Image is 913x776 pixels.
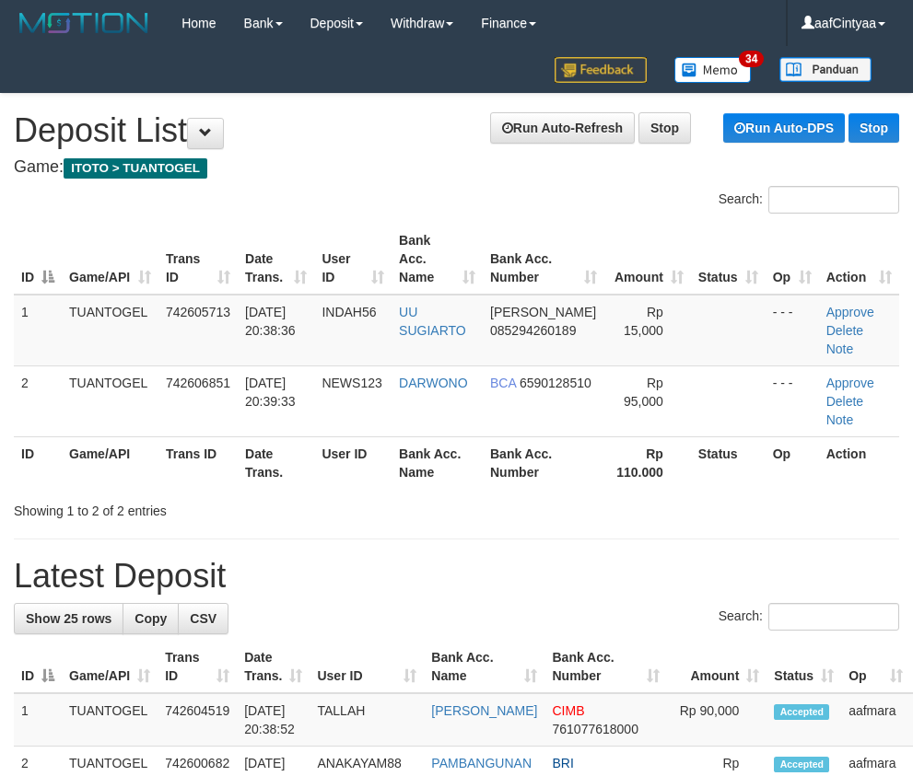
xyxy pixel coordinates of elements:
span: BRI [552,756,573,770]
td: 1 [14,693,62,747]
a: Run Auto-DPS [723,113,845,143]
img: Feedback.jpg [555,57,647,83]
td: [DATE] 20:38:52 [237,693,310,747]
a: Stop [849,113,899,143]
a: Show 25 rows [14,603,123,634]
a: [PERSON_NAME] [431,703,537,718]
label: Search: [719,186,899,214]
span: Accepted [774,757,829,772]
th: Trans ID [158,436,238,489]
span: Copy 085294260189 to clipboard [490,323,576,338]
th: ID [14,436,62,489]
a: Note [826,342,854,356]
label: Search: [719,603,899,631]
th: Bank Acc. Number [483,436,604,489]
th: Rp 110.000 [604,436,691,489]
th: Amount: activate to sort column ascending [604,224,691,295]
img: MOTION_logo.png [14,9,154,37]
input: Search: [768,603,899,631]
th: User ID [314,436,392,489]
th: Date Trans.: activate to sort column ascending [237,641,310,693]
a: Approve [826,376,874,390]
td: 1 [14,295,62,366]
span: Rp 15,000 [624,305,663,338]
td: TUANTOGEL [62,693,158,747]
th: Bank Acc. Name: activate to sort column ascending [424,641,544,693]
a: CSV [178,603,228,634]
td: - - - [766,295,819,366]
td: 742604519 [158,693,237,747]
td: TUANTOGEL [62,365,158,436]
th: Amount: activate to sort column ascending [667,641,767,693]
span: 34 [739,51,764,67]
h4: Game: [14,158,899,177]
span: BCA [490,376,516,390]
span: Show 25 rows [26,611,111,626]
h1: Latest Deposit [14,558,899,595]
a: Stop [638,112,691,144]
th: Game/API: activate to sort column ascending [62,641,158,693]
th: Bank Acc. Number: activate to sort column ascending [544,641,667,693]
th: Op: activate to sort column ascending [841,641,910,693]
span: 742605713 [166,305,230,319]
a: UU SUGIARTO [399,305,466,338]
span: [DATE] 20:39:33 [245,376,296,409]
td: 2 [14,365,62,436]
span: CSV [190,611,217,626]
th: Action: activate to sort column ascending [819,224,899,295]
th: Op [766,436,819,489]
span: Copy 6590128510 to clipboard [520,376,591,390]
span: [DATE] 20:38:36 [245,305,296,338]
span: CIMB [552,703,584,718]
a: Approve [826,305,874,319]
th: User ID: activate to sort column ascending [314,224,392,295]
span: 742606851 [166,376,230,390]
a: DARWONO [399,376,467,390]
th: ID: activate to sort column descending [14,224,62,295]
img: Button%20Memo.svg [674,57,752,83]
a: Note [826,412,854,427]
span: ITOTO > TUANTOGEL [64,158,207,179]
a: Delete [826,394,863,409]
a: Copy [123,603,179,634]
th: Status [691,436,766,489]
img: panduan.png [779,57,872,82]
span: Accepted [774,704,829,720]
span: Copy 761077618000 to clipboard [552,722,638,736]
td: aafmara [841,693,910,747]
th: Bank Acc. Name: activate to sort column ascending [392,224,483,295]
div: Showing 1 to 2 of 2 entries [14,494,367,520]
a: Run Auto-Refresh [490,112,635,144]
th: Op: activate to sort column ascending [766,224,819,295]
h1: Deposit List [14,112,899,149]
th: Game/API: activate to sort column ascending [62,224,158,295]
th: Bank Acc. Name [392,436,483,489]
span: Copy [135,611,167,626]
a: 34 [661,46,766,93]
th: Status: activate to sort column ascending [767,641,841,693]
span: INDAH56 [322,305,376,319]
th: Game/API [62,436,158,489]
th: Date Trans. [238,436,314,489]
th: User ID: activate to sort column ascending [310,641,424,693]
span: NEWS123 [322,376,381,390]
a: Delete [826,323,863,338]
td: TALLAH [310,693,424,747]
span: Rp 95,000 [624,376,663,409]
th: Date Trans.: activate to sort column ascending [238,224,314,295]
span: [PERSON_NAME] [490,305,596,319]
td: Rp 90,000 [667,693,767,747]
td: - - - [766,365,819,436]
th: Bank Acc. Number: activate to sort column ascending [483,224,604,295]
input: Search: [768,186,899,214]
th: ID: activate to sort column descending [14,641,62,693]
th: Trans ID: activate to sort column ascending [158,224,238,295]
td: TUANTOGEL [62,295,158,366]
th: Status: activate to sort column ascending [691,224,766,295]
th: Action [819,436,899,489]
th: Trans ID: activate to sort column ascending [158,641,237,693]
